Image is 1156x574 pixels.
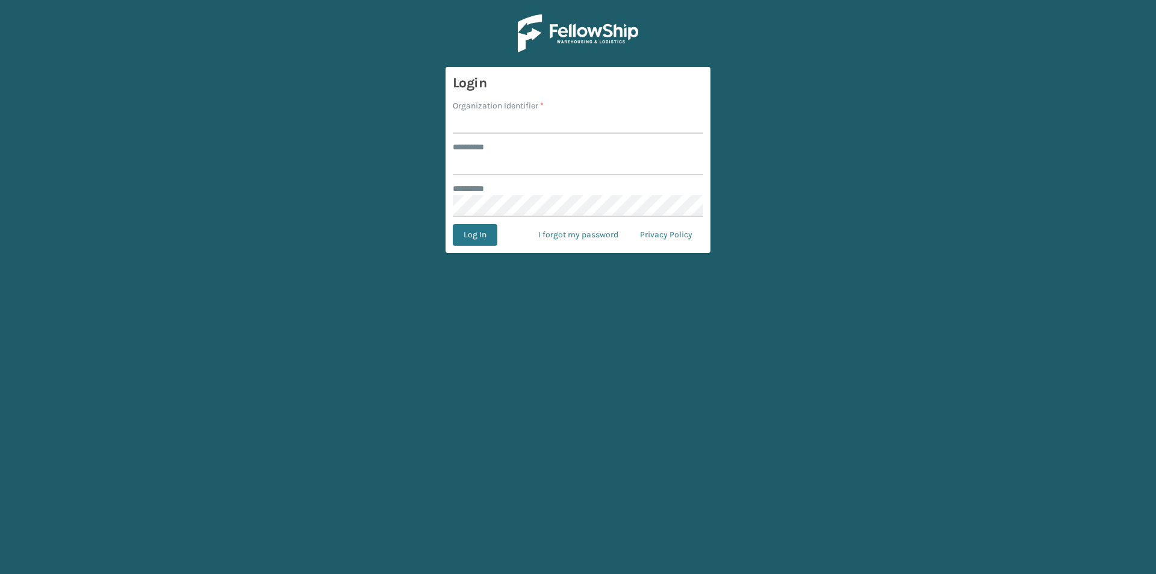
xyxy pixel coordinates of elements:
h3: Login [453,74,703,92]
img: Logo [518,14,638,52]
a: I forgot my password [527,224,629,246]
button: Log In [453,224,497,246]
label: Organization Identifier [453,99,544,112]
a: Privacy Policy [629,224,703,246]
